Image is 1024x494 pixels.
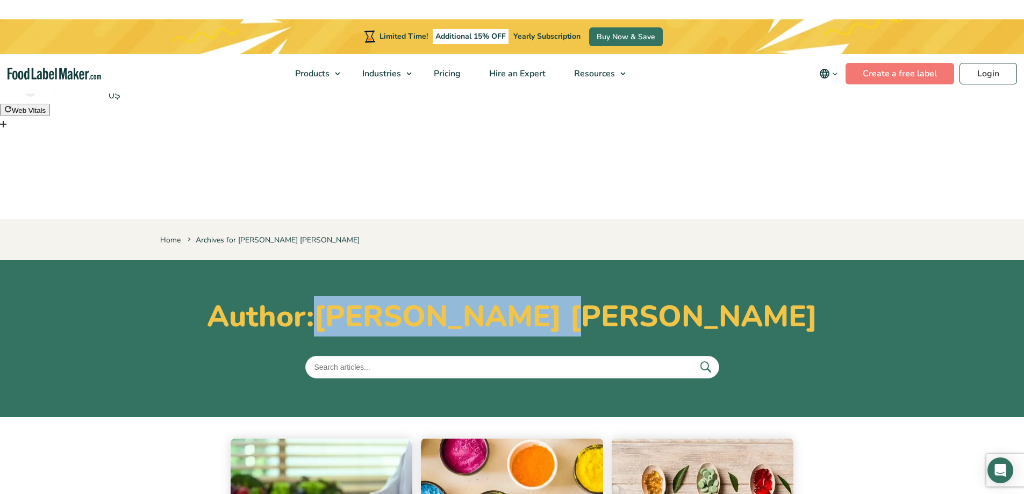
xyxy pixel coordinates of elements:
[433,29,509,44] span: Additional 15% OFF
[84,87,97,96] span: kw
[314,296,818,337] span: [PERSON_NAME] [PERSON_NAME]
[40,87,58,96] a: rp0
[12,106,46,114] span: Web Vitals
[846,63,954,84] a: Create a free label
[160,235,181,245] a: Home
[348,54,417,94] a: Industries
[185,235,360,245] span: Archives for [PERSON_NAME] [PERSON_NAME]
[959,63,1017,84] a: Login
[431,68,462,80] span: Pricing
[420,54,472,94] a: Pricing
[62,87,80,96] a: rd0
[53,87,58,96] span: 0
[987,457,1013,483] div: Open Intercom Messenger
[560,54,631,94] a: Resources
[571,68,616,80] span: Resources
[62,87,73,96] span: rd
[100,87,105,96] span: 0
[160,299,864,334] h1: Author:
[5,87,16,96] span: ur
[40,87,51,96] span: rp
[84,87,104,96] a: kw0
[513,31,581,41] span: Yearly Subscription
[109,88,125,103] div: 0$
[486,68,547,80] span: Hire an Expert
[475,54,557,94] a: Hire an Expert
[589,27,663,46] a: Buy Now & Save
[359,68,402,80] span: Industries
[75,87,80,96] span: 0
[281,54,346,94] a: Products
[292,68,331,80] span: Products
[305,356,719,378] input: Search articles...
[18,87,23,96] span: 0
[379,31,428,41] span: Limited Time!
